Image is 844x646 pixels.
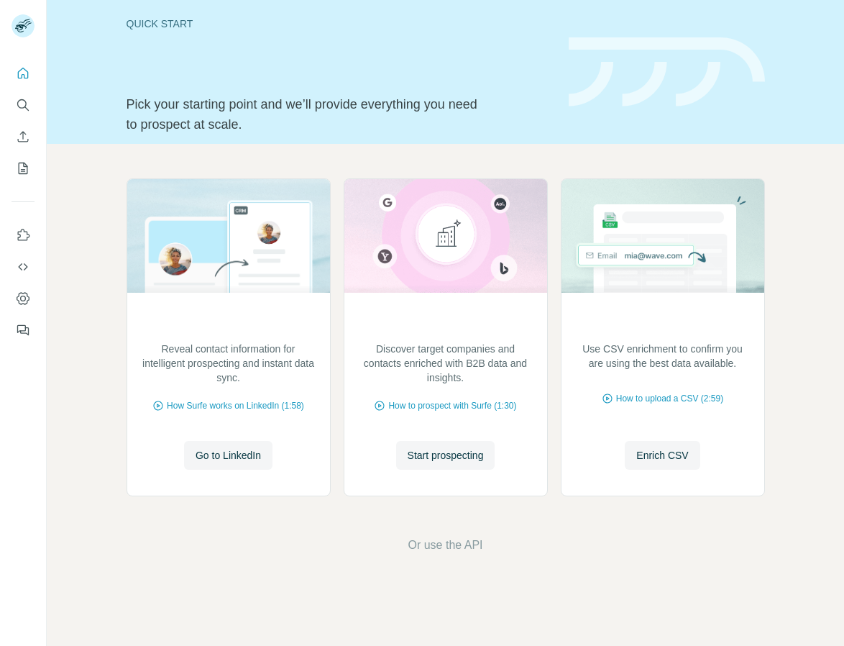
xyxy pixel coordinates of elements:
[12,254,35,280] button: Use Surfe API
[127,179,331,293] img: Prospect on LinkedIn
[196,448,261,463] span: Go to LinkedIn
[142,342,316,385] p: Reveal contact information for intelligent prospecting and instant data sync.
[127,57,551,86] h1: Let’s prospect together
[12,124,35,150] button: Enrich CSV
[576,342,750,370] p: Use CSV enrichment to confirm you are using the best data available.
[388,399,516,412] span: How to prospect with Surfe (1:30)
[12,60,35,86] button: Quick start
[127,17,551,31] div: Quick start
[408,537,482,554] button: Or use the API
[359,342,533,385] p: Discover target companies and contacts enriched with B2B data and insights.
[625,441,699,470] button: Enrich CSV
[127,94,487,135] p: Pick your starting point and we’ll provide everything you need to prospect at scale.
[12,286,35,311] button: Dashboard
[561,179,765,293] img: Enrich your contact lists
[408,448,484,463] span: Start prospecting
[12,155,35,181] button: My lists
[587,313,738,333] h2: Enrich your contact lists
[396,441,495,470] button: Start prospecting
[616,392,723,405] span: How to upload a CSV (2:59)
[12,317,35,343] button: Feedback
[162,313,294,333] h2: Prospect on LinkedIn
[184,441,272,470] button: Go to LinkedIn
[12,222,35,248] button: Use Surfe on LinkedIn
[167,399,304,412] span: How Surfe works on LinkedIn (1:58)
[569,37,765,107] img: banner
[636,448,688,463] span: Enrich CSV
[372,313,518,333] h2: Identify target accounts
[12,92,35,118] button: Search
[344,179,548,293] img: Identify target accounts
